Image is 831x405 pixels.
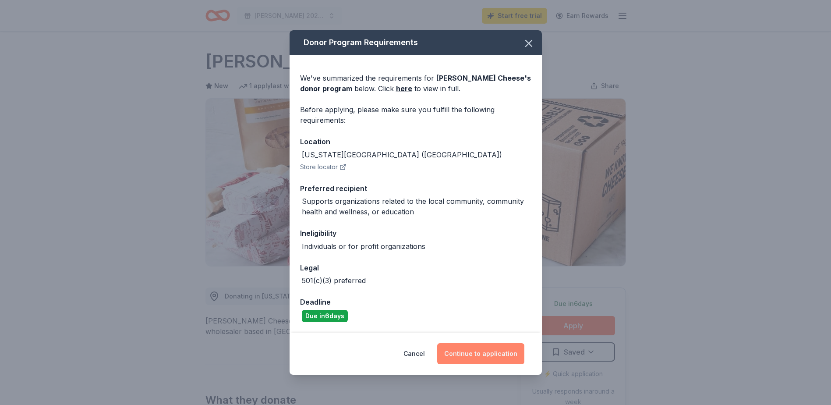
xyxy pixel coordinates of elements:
[300,104,531,125] div: Before applying, please make sure you fulfill the following requirements:
[302,241,425,252] div: Individuals or for profit organizations
[300,262,531,274] div: Legal
[300,296,531,308] div: Deadline
[300,136,531,147] div: Location
[396,83,412,94] a: here
[300,227,531,239] div: Ineligibility
[300,73,531,94] div: We've summarized the requirements for below. Click to view in full.
[290,30,542,55] div: Donor Program Requirements
[403,343,425,364] button: Cancel
[300,162,347,172] button: Store locator
[302,196,531,217] div: Supports organizations related to the local community, community health and wellness, or education
[302,310,348,322] div: Due in 6 days
[302,275,366,286] div: 501(c)(3) preferred
[300,183,531,194] div: Preferred recipient
[437,343,524,364] button: Continue to application
[302,149,502,160] div: [US_STATE][GEOGRAPHIC_DATA] ([GEOGRAPHIC_DATA])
